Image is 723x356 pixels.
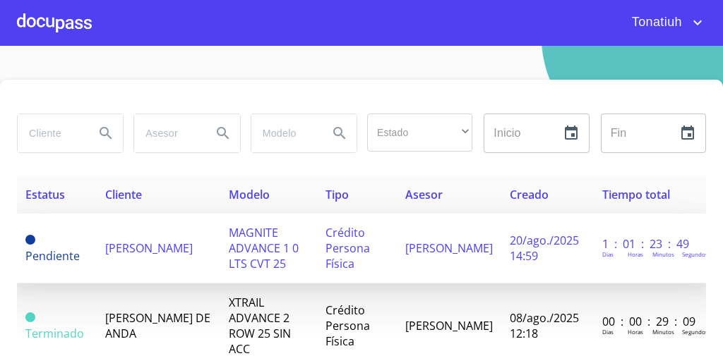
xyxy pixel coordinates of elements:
[89,116,123,150] button: Search
[405,240,493,256] span: [PERSON_NAME]
[510,187,549,202] span: Creado
[206,116,240,150] button: Search
[134,114,200,152] input: search
[510,233,579,264] span: 20/ago./2025 14:59
[25,326,84,341] span: Terminado
[682,328,708,336] p: Segundos
[602,187,670,202] span: Tiempo total
[105,240,193,256] span: [PERSON_NAME]
[621,11,706,34] button: account of current user
[18,114,83,152] input: search
[652,328,674,336] p: Minutos
[105,310,210,341] span: [PERSON_NAME] DE ANDA
[405,318,493,333] span: [PERSON_NAME]
[628,250,643,258] p: Horas
[25,187,65,202] span: Estatus
[602,236,698,252] p: 1 : 01 : 23 : 49
[602,250,614,258] p: Dias
[602,328,614,336] p: Dias
[621,11,689,34] span: Tonatiuh
[323,116,357,150] button: Search
[628,328,643,336] p: Horas
[367,113,472,152] div: ​
[652,250,674,258] p: Minutos
[682,250,708,258] p: Segundos
[602,314,698,329] p: 00 : 00 : 29 : 09
[405,187,443,202] span: Asesor
[229,187,270,202] span: Modelo
[105,187,142,202] span: Cliente
[325,225,370,271] span: Crédito Persona Física
[25,248,80,264] span: Pendiente
[325,302,370,349] span: Crédito Persona Física
[25,235,35,245] span: Pendiente
[325,187,349,202] span: Tipo
[251,114,317,152] input: search
[25,312,35,322] span: Terminado
[229,225,299,271] span: MAGNITE ADVANCE 1 0 LTS CVT 25
[510,310,579,341] span: 08/ago./2025 12:18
